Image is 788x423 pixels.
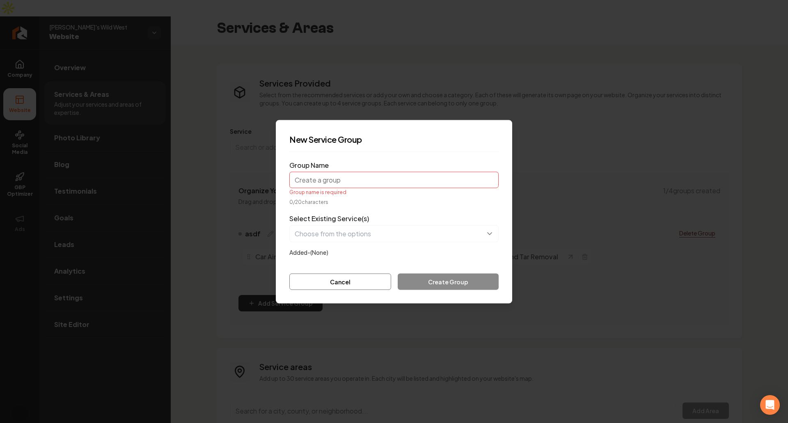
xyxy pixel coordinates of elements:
label: Added- (None) [289,248,328,256]
div: Group name is required [289,189,499,195]
h2: New Service Group [289,133,499,145]
div: 0 / 20 characters [289,199,499,205]
label: Group Name [289,160,329,169]
button: Cancel [289,273,391,290]
label: Select Existing Service(s) [289,213,369,223]
input: Create a group [289,171,499,188]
